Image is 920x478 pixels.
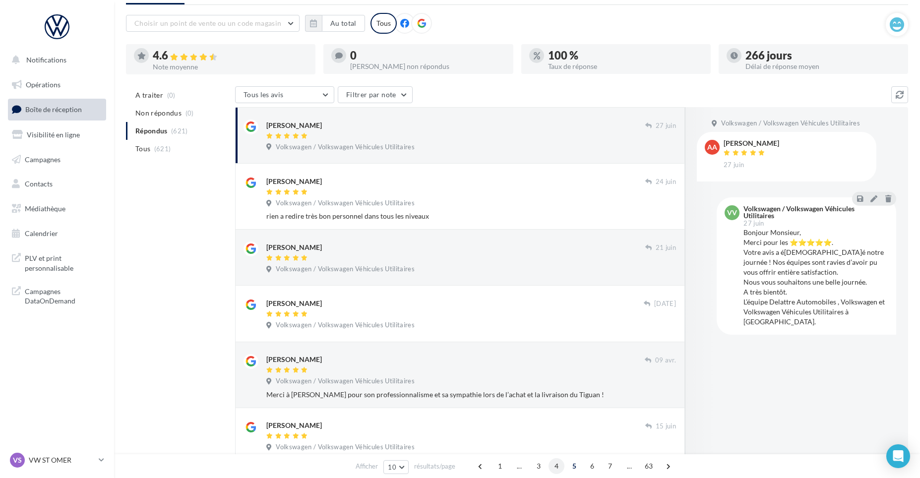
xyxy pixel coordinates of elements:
div: Note moyenne [153,63,307,70]
div: [PERSON_NAME] non répondus [350,63,505,70]
span: 7 [602,458,618,474]
span: 21 juin [656,243,676,252]
div: Délai de réponse moyen [745,63,900,70]
div: 0 [350,50,505,61]
div: Merci à [PERSON_NAME] pour son professionnalisme et sa sympathie lors de l’achat et la livraison ... [266,390,676,400]
div: [PERSON_NAME] [266,177,322,186]
button: 10 [383,460,409,474]
span: 10 [388,463,396,471]
span: 3 [531,458,547,474]
span: 27 juin [724,161,744,170]
span: Volkswagen / Volkswagen Véhicules Utilitaires [276,321,415,330]
span: Tous les avis [244,90,284,99]
button: Tous les avis [235,86,334,103]
span: Non répondus [135,108,182,118]
span: 27 juin [743,220,764,227]
span: (0) [167,91,176,99]
span: A traiter [135,90,163,100]
button: Au total [322,15,365,32]
a: Opérations [6,74,108,95]
a: Visibilité en ligne [6,124,108,145]
span: Volkswagen / Volkswagen Véhicules Utilitaires [276,377,415,386]
span: 4 [549,458,564,474]
div: 266 jours [745,50,900,61]
div: [PERSON_NAME] [266,420,322,430]
span: Volkswagen / Volkswagen Véhicules Utilitaires [721,119,860,128]
div: Open Intercom Messenger [886,444,910,468]
span: 1 [492,458,508,474]
button: Au total [305,15,365,32]
div: Bonjour Monsieur, Merci pour les ⭐⭐⭐⭐⭐. Votre avis a é[DEMOGRAPHIC_DATA]é notre journée ! Nos équ... [743,228,888,327]
a: Campagnes DataOnDemand [6,281,108,310]
span: Opérations [26,80,61,89]
span: Volkswagen / Volkswagen Véhicules Utilitaires [276,143,415,152]
span: Campagnes DataOnDemand [25,285,102,306]
div: [PERSON_NAME] [724,140,779,147]
span: 24 juin [656,178,676,186]
span: (0) [185,109,194,117]
div: [PERSON_NAME] [266,120,322,130]
a: Médiathèque [6,198,108,219]
span: 5 [566,458,582,474]
span: VV [727,208,737,218]
span: Volkswagen / Volkswagen Véhicules Utilitaires [276,265,415,274]
span: PLV et print personnalisable [25,251,102,273]
span: 15 juin [656,422,676,431]
p: VW ST OMER [29,455,95,465]
span: Volkswagen / Volkswagen Véhicules Utilitaires [276,443,415,452]
span: Médiathèque [25,204,65,213]
span: Calendrier [25,229,58,238]
a: Contacts [6,174,108,194]
a: Campagnes [6,149,108,170]
span: Contacts [25,179,53,188]
span: Volkswagen / Volkswagen Véhicules Utilitaires [276,199,415,208]
div: [PERSON_NAME] [266,242,322,252]
a: Boîte de réception [6,99,108,120]
div: rien a redire très bon personnel dans tous les niveaux [266,211,676,221]
span: Afficher [356,462,378,471]
span: Campagnes [25,155,61,163]
a: Calendrier [6,223,108,244]
span: VS [13,455,22,465]
a: PLV et print personnalisable [6,247,108,277]
span: Choisir un point de vente ou un code magasin [134,19,281,27]
span: [DATE] [654,299,676,308]
span: Notifications [26,56,66,64]
span: ... [621,458,637,474]
div: Taux de réponse [548,63,703,70]
span: Visibilité en ligne [27,130,80,139]
span: ... [511,458,527,474]
span: (621) [154,145,171,153]
span: 27 juin [656,121,676,130]
span: 09 avr. [655,356,676,365]
div: Volkswagen / Volkswagen Véhicules Utilitaires [743,205,886,219]
button: Choisir un point de vente ou un code magasin [126,15,300,32]
a: VS VW ST OMER [8,451,106,470]
div: 4.6 [153,50,307,61]
button: Filtrer par note [338,86,413,103]
span: Tous [135,144,150,154]
div: [PERSON_NAME] [266,299,322,308]
div: [PERSON_NAME] [266,355,322,364]
div: Tous [370,13,397,34]
span: Boîte de réception [25,105,82,114]
span: résultats/page [414,462,455,471]
span: 63 [641,458,657,474]
button: Notifications [6,50,104,70]
span: AA [707,142,717,152]
span: 6 [584,458,600,474]
div: 100 % [548,50,703,61]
